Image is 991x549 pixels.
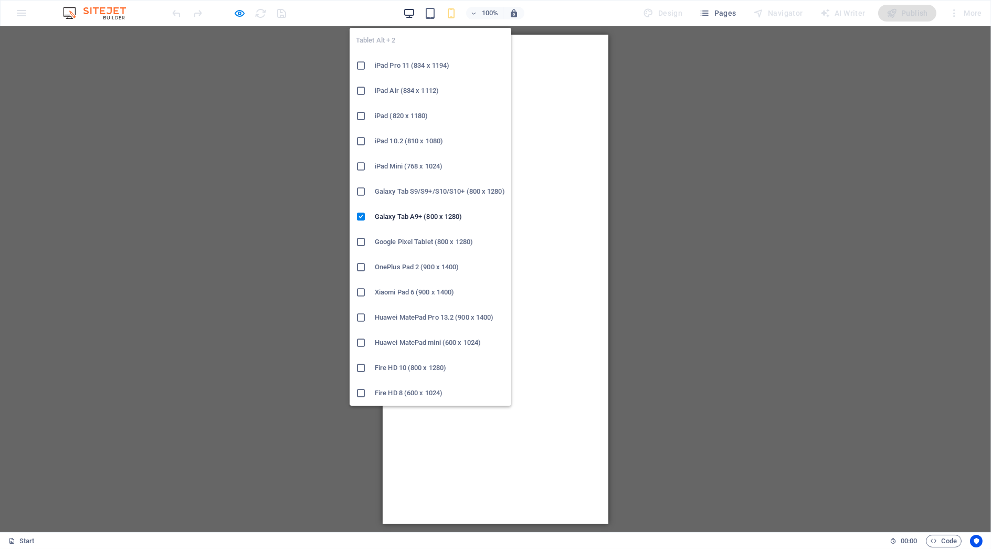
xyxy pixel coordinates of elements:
[699,8,736,18] span: Pages
[375,210,505,223] h6: Galaxy Tab A9+ (800 x 1280)
[375,261,505,273] h6: OnePlus Pad 2 (900 x 1400)
[509,8,519,18] i: On resize automatically adjust zoom level to fit chosen device.
[482,7,499,19] h6: 100%
[926,535,962,547] button: Code
[375,110,505,122] h6: iPad (820 x 1180)
[375,135,505,147] h6: iPad 10.2 (810 x 1080)
[466,7,503,19] button: 100%
[8,535,35,547] a: Click to cancel selection. Double-click to open Pages
[375,311,505,324] h6: Huawei MatePad Pro 13.2 (900 x 1400)
[60,7,139,19] img: Editor Logo
[375,185,505,198] h6: Galaxy Tab S9/S9+/S10/S10+ (800 x 1280)
[901,535,917,547] span: 00 00
[375,362,505,374] h6: Fire HD 10 (800 x 1280)
[375,160,505,173] h6: iPad Mini (768 x 1024)
[375,387,505,399] h6: Fire HD 8 (600 x 1024)
[639,5,687,22] div: Design (Ctrl+Alt+Y)
[890,535,918,547] h6: Session time
[931,535,957,547] span: Code
[375,85,505,97] h6: iPad Air (834 x 1112)
[695,5,740,22] button: Pages
[970,535,983,547] button: Usercentrics
[908,537,910,545] span: :
[375,59,505,72] h6: iPad Pro 11 (834 x 1194)
[375,336,505,349] h6: Huawei MatePad mini (600 x 1024)
[375,286,505,299] h6: Xiaomi Pad 6 (900 x 1400)
[375,236,505,248] h6: Google Pixel Tablet (800 x 1280)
